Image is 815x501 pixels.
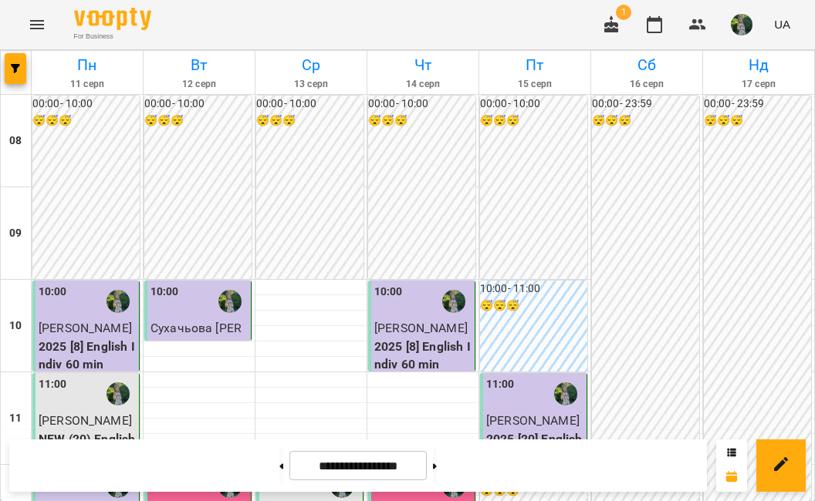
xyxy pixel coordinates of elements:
h6: Пн [34,53,140,77]
img: Ряба Надія Федорівна (а) [107,290,130,313]
span: For Business [74,32,151,42]
label: 10:00 [39,284,67,301]
h6: 😴😴😴 [480,298,587,314]
img: 429a96cc9ef94a033d0b11a5387a5960.jfif [731,14,752,35]
h6: 00:00 - 10:00 [480,96,587,113]
p: 2025 [8] English Indiv 60 min [374,338,472,374]
h6: 16 серп [593,77,700,92]
h6: 14 серп [370,77,476,92]
h6: 11 [9,410,22,427]
h6: Пт [482,53,588,77]
h6: 😴😴😴 [480,113,587,129]
h6: Сб [593,53,700,77]
h6: 😴😴😴 [32,113,140,129]
h6: 😴😴😴 [144,113,252,129]
h6: 00:00 - 23:59 [704,96,811,113]
span: [PERSON_NAME] [486,413,580,428]
h6: 😴😴😴 [592,113,699,129]
span: 1 [616,5,631,20]
h6: 11 серп [34,77,140,92]
button: Menu [19,6,56,43]
img: Voopty Logo [74,8,151,30]
h6: Вт [146,53,252,77]
img: Ряба Надія Федорівна (а) [107,382,130,405]
h6: 😴😴😴 [704,113,811,129]
h6: 17 серп [705,77,812,92]
h6: 10 [9,318,22,335]
h6: 12 серп [146,77,252,92]
span: [PERSON_NAME] [374,321,468,335]
label: 10:00 [374,284,403,301]
h6: 15 серп [482,77,588,92]
h6: 😴😴😴 [368,113,475,129]
h6: Чт [370,53,476,77]
img: Ряба Надія Федорівна (а) [442,290,465,313]
h6: 13 серп [258,77,364,92]
label: 11:00 [486,376,515,393]
button: UA [768,10,796,39]
span: [PERSON_NAME] [39,321,132,335]
h6: 00:00 - 23:59 [592,96,699,113]
img: Ряба Надія Федорівна (а) [554,382,577,405]
h6: 00:00 - 10:00 [256,96,364,113]
h6: 00:00 - 10:00 [32,96,140,113]
span: [PERSON_NAME] [39,413,132,428]
h6: 00:00 - 10:00 [368,96,475,113]
h6: 08 [9,133,22,150]
h6: 00:00 - 10:00 [144,96,252,113]
h6: 😴😴😴 [256,113,364,129]
h6: 10:00 - 11:00 [480,281,587,298]
p: 2025 [8] English Indiv 60 min [39,338,136,374]
label: 11:00 [39,376,67,393]
span: Сухачьова [PERSON_NAME] [150,321,242,354]
label: 10:00 [150,284,179,301]
span: UA [774,16,790,32]
h6: Нд [705,53,812,77]
img: Ряба Надія Федорівна (а) [218,290,242,313]
h6: Ср [258,53,364,77]
h6: 09 [9,225,22,242]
